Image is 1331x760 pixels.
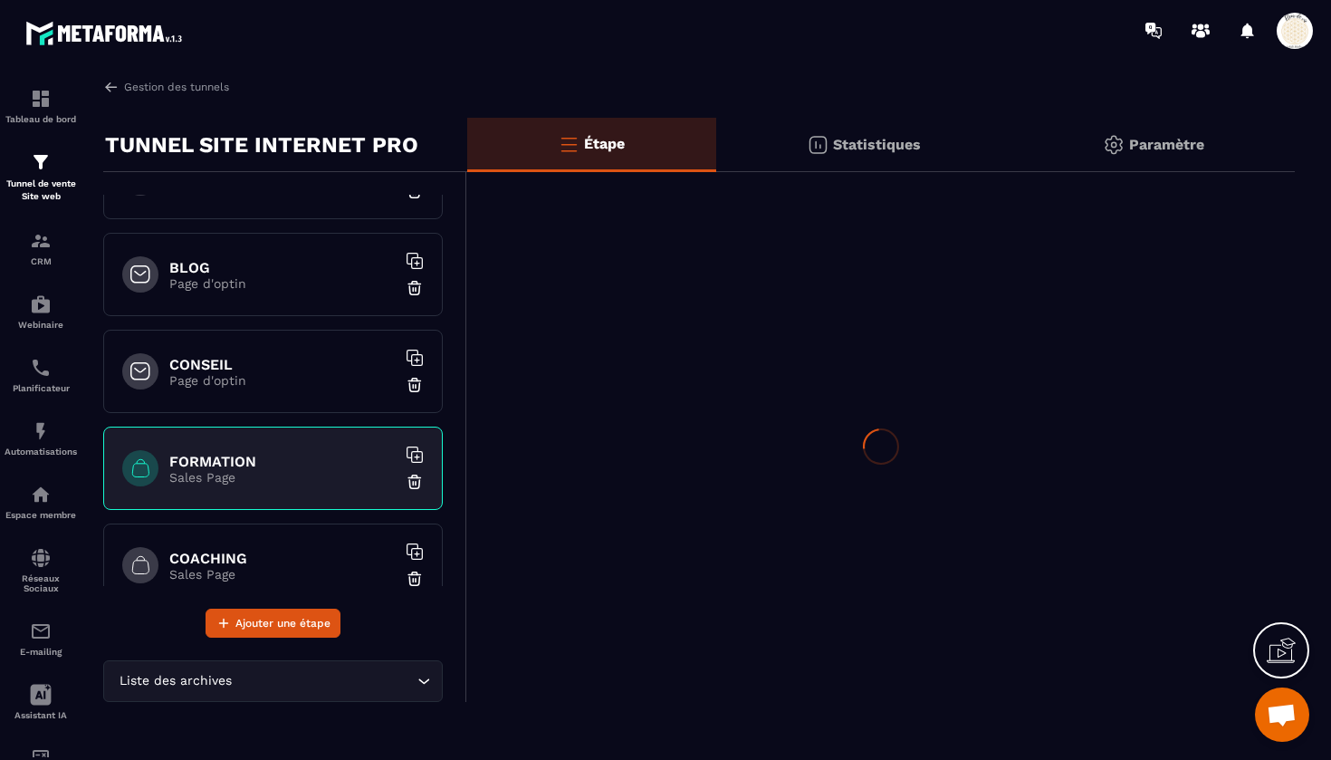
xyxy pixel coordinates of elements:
img: arrow [103,79,120,95]
p: Assistant IA [5,710,77,720]
p: Paramètre [1129,136,1204,153]
p: Réseaux Sociaux [5,573,77,593]
p: Planificateur [5,383,77,393]
p: Statistiques [833,136,921,153]
img: automations [30,420,52,442]
a: Gestion des tunnels [103,79,229,95]
img: automations [30,484,52,505]
a: schedulerschedulerPlanificateur [5,343,77,407]
img: bars-o.4a397970.svg [558,133,579,155]
img: stats.20deebd0.svg [807,134,828,156]
img: formation [30,88,52,110]
a: Assistant IA [5,670,77,734]
img: email [30,621,52,642]
p: CRM [5,256,77,266]
div: Search for option [103,660,443,702]
p: E-mailing [5,647,77,657]
a: automationsautomationsEspace membre [5,470,77,534]
div: Ouvrir le chat [1255,688,1309,742]
a: social-networksocial-networkRéseaux Sociaux [5,534,77,607]
img: formation [30,151,52,173]
img: logo [25,16,188,50]
img: trash [406,376,424,394]
p: TUNNEL SITE INTERNET PRO [105,127,418,163]
a: formationformationTunnel de vente Site web [5,138,77,216]
h6: COACHING [169,550,396,567]
a: automationsautomationsAutomatisations [5,407,77,470]
img: trash [406,473,424,491]
img: social-network [30,547,52,569]
p: Page d'optin [169,276,396,291]
span: Ajouter une étape [235,614,330,632]
p: Tableau de bord [5,114,77,124]
img: setting-gr.5f69749f.svg [1103,134,1125,156]
img: trash [406,279,424,297]
a: emailemailE-mailing [5,607,77,670]
p: Webinaire [5,320,77,330]
p: Espace membre [5,510,77,520]
a: formationformationCRM [5,216,77,280]
p: Page d'optin [169,373,396,388]
p: Automatisations [5,447,77,457]
p: Étape [584,135,625,152]
h6: CONSEIL [169,356,396,373]
h6: BLOG [169,259,396,276]
a: formationformationTableau de bord [5,74,77,138]
p: Sales Page [169,567,396,582]
a: automationsautomationsWebinaire [5,280,77,343]
img: automations [30,293,52,315]
img: trash [406,570,424,588]
img: formation [30,230,52,252]
img: scheduler [30,357,52,379]
button: Ajouter une étape [206,609,340,638]
h6: FORMATION [169,453,396,470]
input: Search for option [235,671,413,691]
p: Tunnel de vente Site web [5,178,77,203]
span: Liste des archives [115,671,235,691]
p: Sales Page [169,470,396,485]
